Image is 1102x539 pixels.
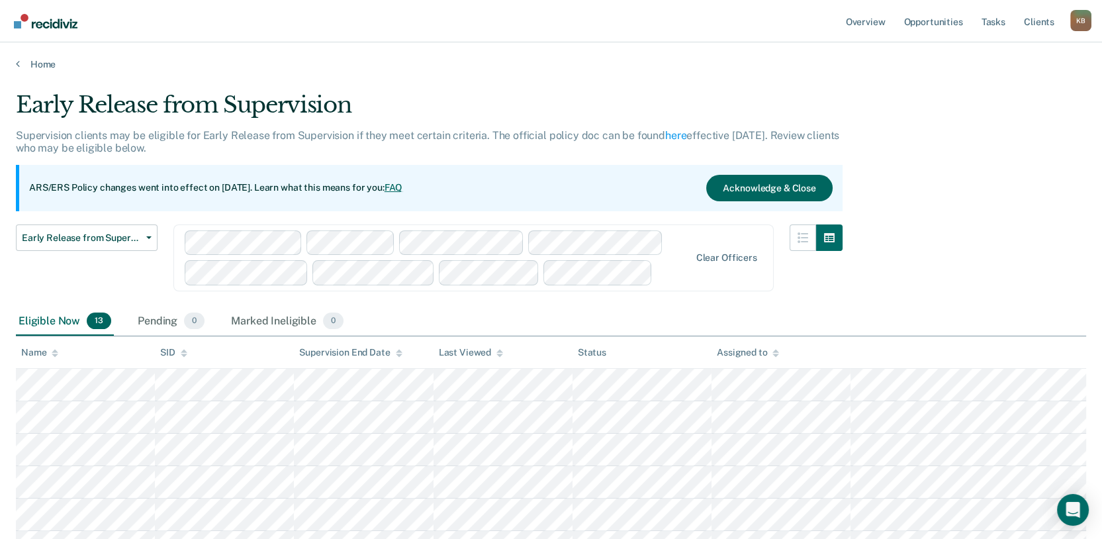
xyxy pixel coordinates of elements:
[578,347,606,358] div: Status
[1070,10,1091,31] div: K B
[1070,10,1091,31] button: Profile dropdown button
[717,347,779,358] div: Assigned to
[184,313,205,330] span: 0
[87,313,111,330] span: 13
[135,307,207,336] div: Pending0
[16,91,843,129] div: Early Release from Supervision
[16,129,839,154] p: Supervision clients may be eligible for Early Release from Supervision if they meet certain crite...
[385,182,403,193] a: FAQ
[16,58,1086,70] a: Home
[14,14,77,28] img: Recidiviz
[228,307,346,336] div: Marked Ineligible0
[323,313,344,330] span: 0
[665,129,686,142] a: here
[706,175,832,201] button: Acknowledge & Close
[160,347,187,358] div: SID
[1057,494,1089,526] div: Open Intercom Messenger
[16,307,114,336] div: Eligible Now13
[29,181,402,195] p: ARS/ERS Policy changes went into effect on [DATE]. Learn what this means for you:
[696,252,757,264] div: Clear officers
[21,347,58,358] div: Name
[299,347,402,358] div: Supervision End Date
[439,347,503,358] div: Last Viewed
[22,232,141,244] span: Early Release from Supervision
[16,224,158,251] button: Early Release from Supervision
